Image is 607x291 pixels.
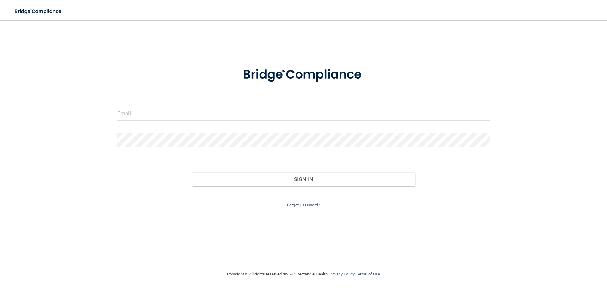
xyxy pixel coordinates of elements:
[230,58,377,91] img: bridge_compliance_login_screen.278c3ca4.svg
[287,203,320,207] a: Forgot Password?
[188,264,419,284] div: Copyright © All rights reserved 2025 @ Rectangle Health | |
[117,106,490,121] input: Email
[192,172,415,186] button: Sign In
[329,272,354,276] a: Privacy Policy
[9,5,68,18] img: bridge_compliance_login_screen.278c3ca4.svg
[356,272,380,276] a: Terms of Use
